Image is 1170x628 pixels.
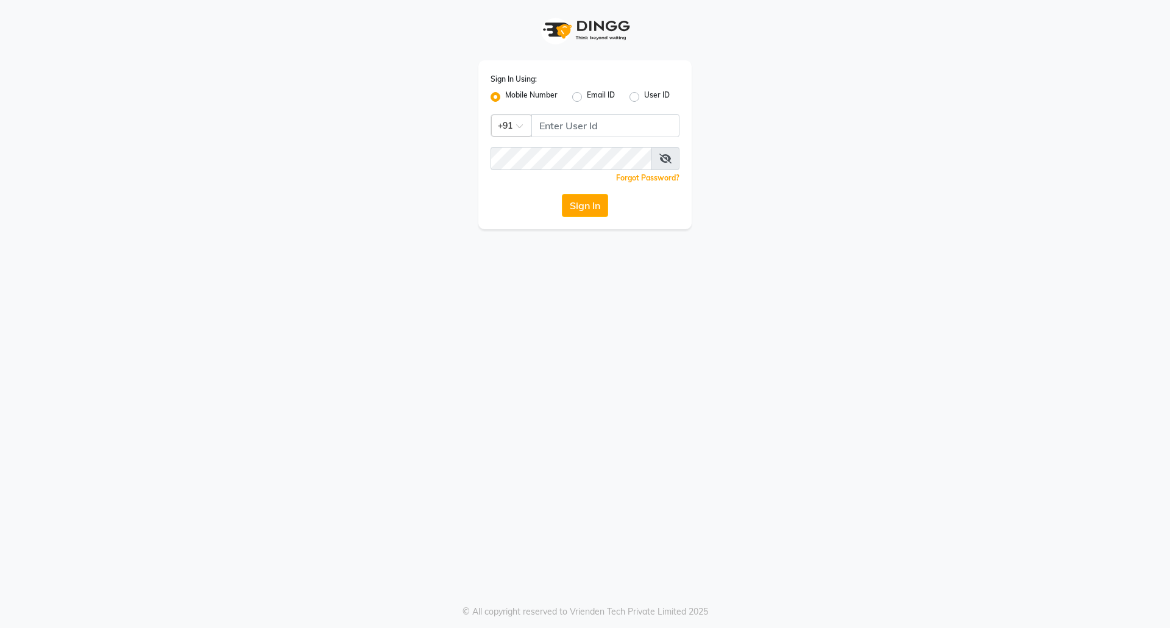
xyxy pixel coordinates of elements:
label: Email ID [587,90,615,104]
input: Username [531,114,679,137]
label: User ID [644,90,670,104]
input: Username [491,147,652,170]
a: Forgot Password? [616,173,679,182]
img: logo1.svg [536,12,634,48]
label: Mobile Number [505,90,558,104]
button: Sign In [562,194,608,217]
label: Sign In Using: [491,74,537,85]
